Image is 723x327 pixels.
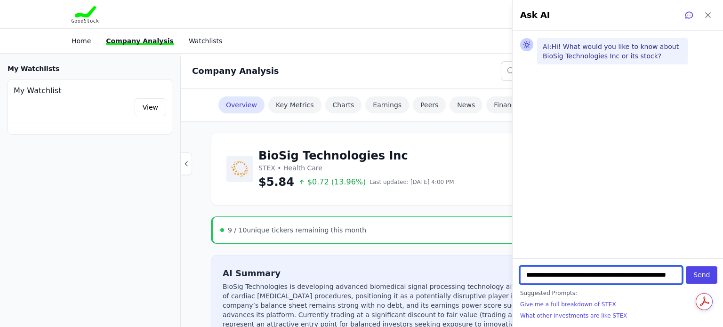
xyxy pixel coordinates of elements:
a: Peers [413,96,446,113]
a: Watchlists [189,37,222,45]
div: Hi! What would you like to know about BioSig Technologies Inc or its stock? [537,38,688,64]
h1: BioSig Technologies Inc [258,148,454,163]
a: Key Metrics [268,96,321,113]
span: AI: [543,43,551,50]
span: Last updated: [DATE] 4:00 PM [370,178,454,186]
button: Give me a full breakdown of STEX [520,301,715,308]
h2: Ask AI [520,8,550,22]
h2: Company Analysis [192,64,279,78]
a: Charts [325,96,362,113]
span: Suggested Prompts: [520,289,715,297]
a: Home [72,37,91,45]
span: $5.84 [258,175,294,190]
a: Overview [218,96,265,113]
a: Company Analysis [106,37,174,45]
a: View [135,98,166,116]
a: News [450,96,482,113]
h3: My Watchlists [8,64,59,73]
img: BioSig Technologies Inc Logo [226,156,253,182]
img: Goodstock Logo [72,6,99,23]
div: unique tickers remaining this month [228,225,366,235]
a: Financials [486,96,534,113]
button: What other investments are like STEX [520,312,715,319]
h2: AI Summary [223,267,664,280]
h4: My Watchlist [14,85,166,96]
button: Send [686,266,717,284]
p: STEX • Health Care [258,163,454,173]
span: 9 / 10 [228,226,247,234]
a: Earnings [365,96,409,113]
span: $0.72 (13.96%) [298,176,366,188]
